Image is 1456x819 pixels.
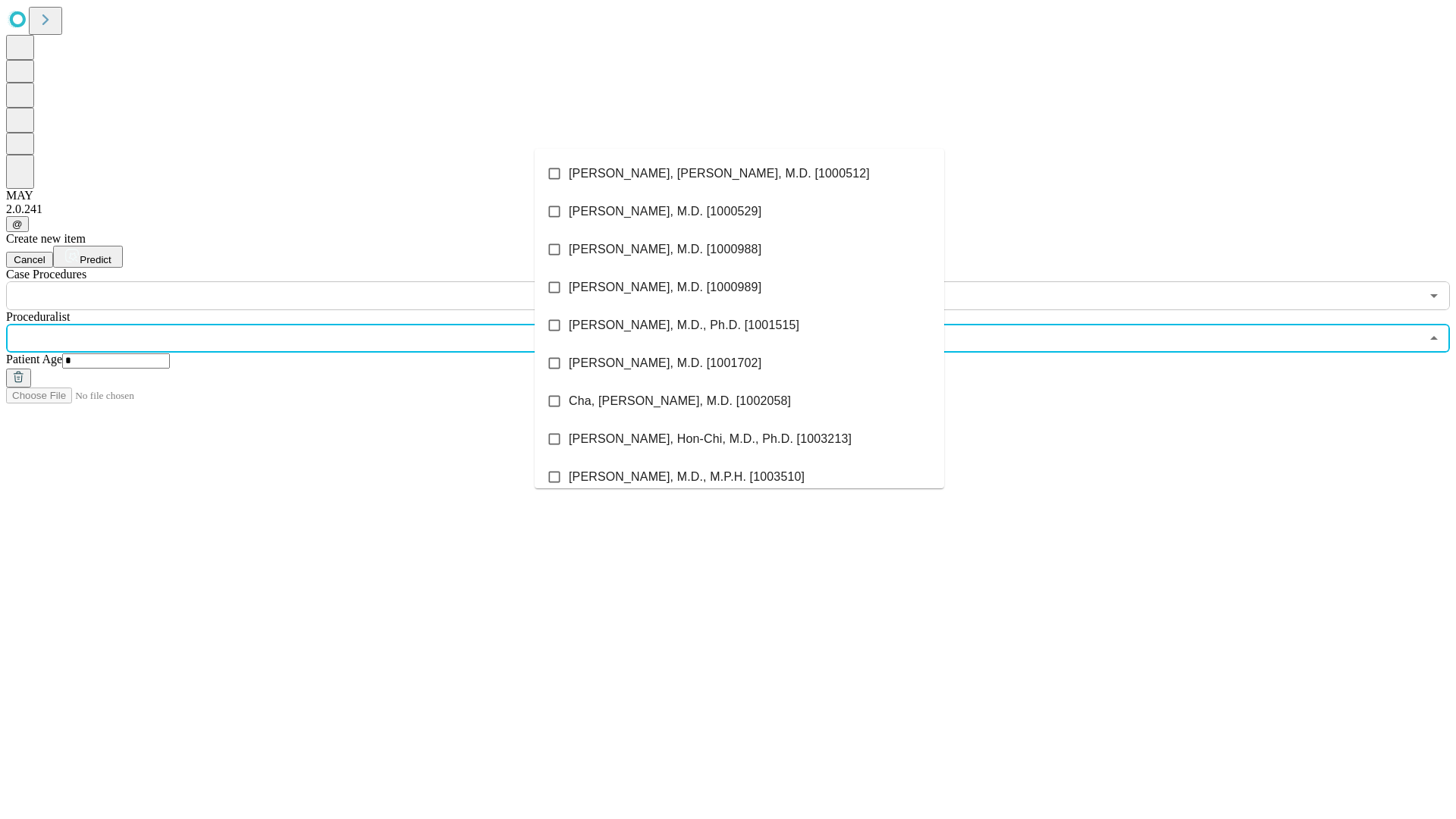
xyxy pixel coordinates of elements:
[1423,328,1445,349] button: Close
[1423,285,1445,306] button: Open
[6,189,1450,202] div: MAY
[80,254,111,265] span: Predict
[569,468,805,486] span: [PERSON_NAME], M.D., M.P.H. [1003510]
[569,316,799,334] span: [PERSON_NAME], M.D., Ph.D. [1001515]
[6,202,1450,216] div: 2.0.241
[569,354,761,372] span: [PERSON_NAME], M.D. [1001702]
[6,353,62,366] span: Patient Age
[53,246,123,268] button: Predict
[6,232,86,245] span: Create new item
[6,310,70,323] span: Proceduralist
[569,165,870,183] span: [PERSON_NAME], [PERSON_NAME], M.D. [1000512]
[12,218,23,230] span: @
[6,268,86,281] span: Scheduled Procedure
[6,252,53,268] button: Cancel
[569,430,852,448] span: [PERSON_NAME], Hon-Chi, M.D., Ph.D. [1003213]
[569,202,761,221] span: [PERSON_NAME], M.D. [1000529]
[569,278,761,297] span: [PERSON_NAME], M.D. [1000989]
[569,392,791,410] span: Cha, [PERSON_NAME], M.D. [1002058]
[569,240,761,259] span: [PERSON_NAME], M.D. [1000988]
[6,216,29,232] button: @
[14,254,45,265] span: Cancel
